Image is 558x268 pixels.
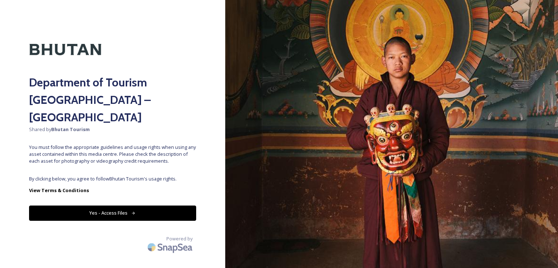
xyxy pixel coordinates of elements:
[29,74,196,126] h2: Department of Tourism [GEOGRAPHIC_DATA] – [GEOGRAPHIC_DATA]
[29,206,196,220] button: Yes - Access Files
[29,144,196,165] span: You must follow the appropriate guidelines and usage rights when using any asset contained within...
[29,29,102,70] img: Kingdom-of-Bhutan-Logo.png
[166,235,193,242] span: Powered by
[145,239,196,256] img: SnapSea Logo
[29,175,196,182] span: By clicking below, you agree to follow Bhutan Tourism 's usage rights.
[29,187,89,194] strong: View Terms & Conditions
[29,186,196,195] a: View Terms & Conditions
[29,126,196,133] span: Shared by
[51,126,90,133] strong: Bhutan Tourism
